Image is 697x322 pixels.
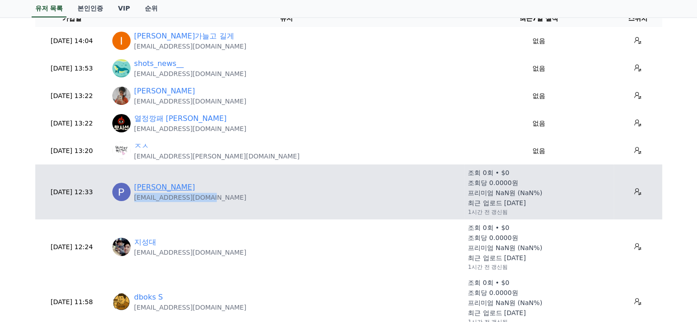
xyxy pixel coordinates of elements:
p: 조회당 0.0000원 [468,178,518,187]
span: Messages [76,271,103,278]
p: [EMAIL_ADDRESS][PERSON_NAME][DOMAIN_NAME] [134,152,300,161]
p: 없음 [468,64,610,73]
a: [PERSON_NAME] [134,182,195,193]
span: Home [23,271,39,278]
p: 조회 0회 • $0 [468,168,509,177]
a: [PERSON_NAME] [134,86,195,97]
p: 없음 [468,119,610,128]
p: [DATE] 13:22 [39,119,105,128]
img: https://lh3.googleusercontent.com/a/ACg8ocLj-G7nWbLlomX-AOeOqgCB544dxVIFj4LsMBfkhlU-07s77183=s96-c [112,87,131,105]
a: dboks S [134,292,163,303]
p: 프리미엄 NaN원 (NaN%) [468,243,542,252]
p: [DATE] 14:04 [39,36,105,46]
p: 프리미엄 NaN원 (NaN%) [468,188,542,197]
p: 조회당 0.0000원 [468,288,518,297]
img: https://lh3.googleusercontent.com/a/ACg8ocK3N-y9xCbak0OwP9Ir83zmaXUxEEPmFAzV9Y8iJMnDXs3Yvyfe=s96-c [112,238,131,256]
img: https://lh3.googleusercontent.com/a/ACg8ocLUbQcLVRKAdSc4po-oia_2JqxqOcUiB9qv8n9wskc1i3cttqc=s96-c [112,59,131,77]
p: [EMAIL_ADDRESS][DOMAIN_NAME] [134,193,247,202]
p: [DATE] 13:53 [39,64,105,73]
p: 조회 0회 • $0 [468,223,509,232]
a: 지성대 [134,237,156,248]
p: [DATE] 12:24 [39,242,105,252]
p: [EMAIL_ADDRESS][DOMAIN_NAME] [134,69,247,78]
p: 프리미엄 NaN원 (NaN%) [468,298,542,307]
img: https://lh3.googleusercontent.com/a/ACg8ocIJ4o5VgV9UIr0yprgjc8oq0gr4eJBSGtm0Q7Mj1RNlZNtZTQ=s96-c [112,32,131,50]
p: [DATE] 13:22 [39,91,105,101]
p: [DATE] 13:20 [39,146,105,156]
p: 조회당 0.0000원 [468,233,518,242]
p: 없음 [468,36,610,46]
a: ㅈㅅ [134,141,149,152]
p: [EMAIL_ADDRESS][DOMAIN_NAME] [134,42,247,51]
p: 없음 [468,146,610,156]
th: 유저 [109,10,465,27]
a: shots_news__ [134,58,184,69]
p: 최근 업로드 [DATE] [468,253,526,262]
img: http://k.kakaocdn.net/dn/bccHfJ/btsP4sMvrs7/OmUwKDzVcb6efHjFQTjB1k/img_640x640.jpg [112,114,131,132]
a: Home [3,257,60,280]
img: https://lh3.googleusercontent.com/a/ACg8ocLrikpRBfg4hTBTP1nBLS3IRNAotjIk_GzVnoIM5HB0POahFQ=s96-c [112,183,131,201]
a: Messages [60,257,118,280]
p: [DATE] 11:58 [39,297,105,307]
th: 스위치 [614,10,662,27]
th: 최근7일 실적 [464,10,614,27]
p: 최근 업로드 [DATE] [468,198,526,207]
p: [EMAIL_ADDRESS][DOMAIN_NAME] [134,124,247,133]
img: http://k.kakaocdn.net/dn/cIp0OS/btr6eWS2K5b/yErokEycODHCbdPyUu0zTk/img_640x640.jpg [112,142,131,160]
p: [EMAIL_ADDRESS][DOMAIN_NAME] [134,303,247,312]
p: 1시간 전 갱신됨 [468,263,508,271]
p: [EMAIL_ADDRESS][DOMAIN_NAME] [134,97,247,106]
th: 가입일 [35,10,109,27]
span: Settings [136,271,158,278]
a: [PERSON_NAME]가늘고 길게 [134,31,234,42]
p: 조회 0회 • $0 [468,278,509,287]
p: [DATE] 12:33 [39,187,105,197]
p: 최근 업로드 [DATE] [468,308,526,317]
img: https://cdn.creward.net/profile/user/YY08Aug 28, 2025115911_e5f7c0f5c8444a44571af261eee197d89caca... [112,293,131,311]
p: [EMAIL_ADDRESS][DOMAIN_NAME] [134,248,247,257]
p: 없음 [468,91,610,101]
a: 열정깡패 [PERSON_NAME] [134,113,227,124]
p: 1시간 전 갱신됨 [468,208,508,216]
a: Settings [118,257,176,280]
